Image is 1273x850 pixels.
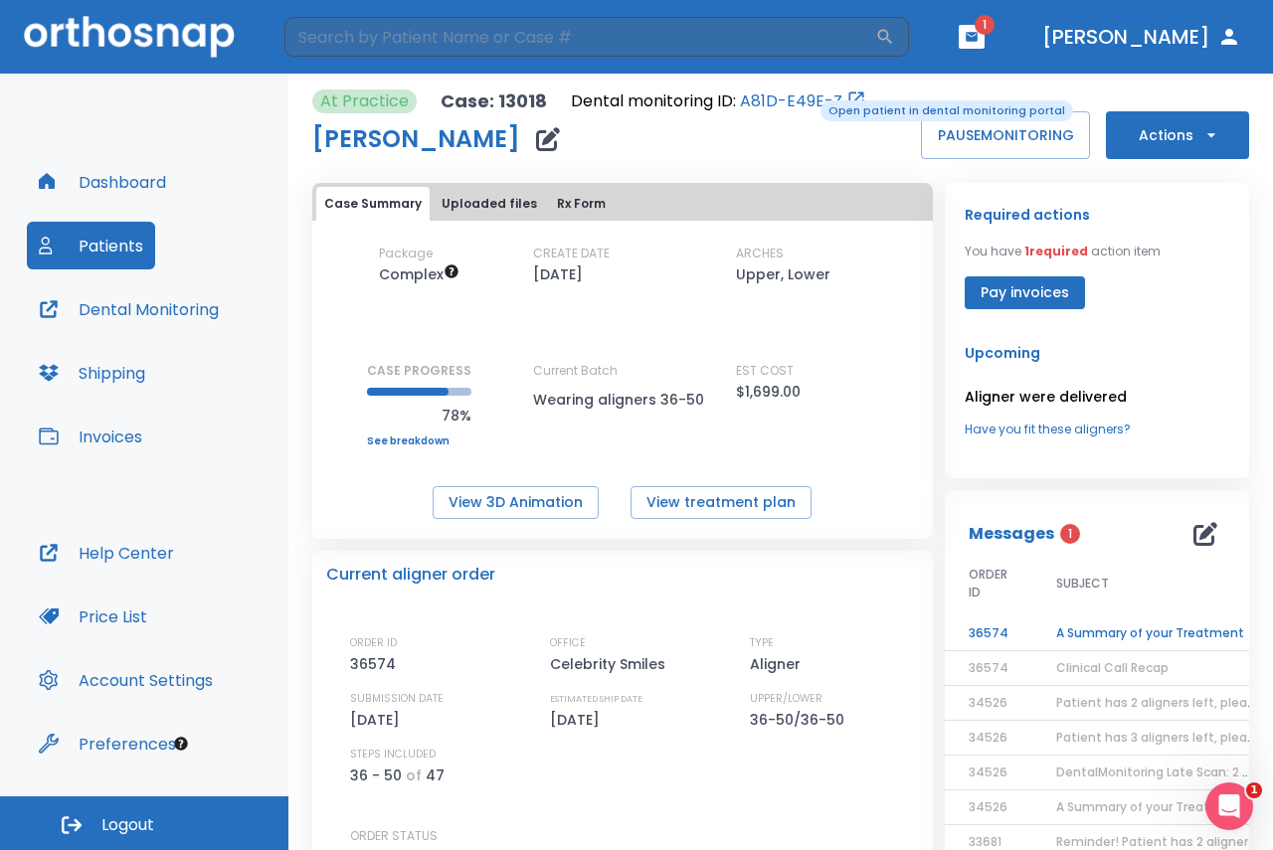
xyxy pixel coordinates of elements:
a: A81D-E49E-Z [740,89,842,113]
p: Upcoming [965,341,1229,365]
td: 36574 [945,616,1032,651]
span: 1 [1060,524,1080,544]
p: You have action item [965,243,1161,260]
p: At Practice [320,89,409,113]
h1: [PERSON_NAME] [312,127,520,151]
p: SUBMISSION DATE [350,690,444,708]
p: $1,699.00 [736,380,801,404]
button: Invoices [27,413,154,460]
button: Pay invoices [965,276,1085,309]
span: 34526 [969,729,1007,746]
button: [PERSON_NAME] [1034,19,1249,55]
p: UPPER/LOWER [750,690,822,708]
span: 1 required [1024,243,1088,259]
button: Dashboard [27,158,178,206]
span: 34526 [969,798,1007,815]
p: Wearing aligners 36-50 [533,388,712,412]
span: 34526 [969,694,1007,711]
button: Preferences [27,720,188,767]
span: A Summary of your Treatment [1056,798,1244,815]
div: tabs [316,187,929,221]
span: 36574 [969,659,1008,676]
span: 1 [975,15,995,35]
p: Messages [969,522,1054,546]
p: CASE PROGRESS [367,362,471,380]
a: Have you fit these aligners? [965,421,1229,438]
button: Price List [27,593,159,640]
span: Clinical Call Recap [1056,659,1169,676]
p: EST COST [736,362,794,380]
p: TYPE [750,634,774,652]
button: Patients [27,222,155,269]
button: View 3D Animation [433,486,599,519]
p: Case: 13018 [441,89,547,113]
span: 34526 [969,764,1007,780]
span: 1 [1246,782,1262,798]
p: [DATE] [533,262,583,286]
p: Upper, Lower [736,262,830,286]
a: See breakdown [367,435,471,447]
p: Aligner were delivered [965,385,1229,409]
p: [DATE] [350,708,407,732]
iframe: Intercom live chat [1205,782,1253,830]
p: ARCHES [736,245,784,262]
span: 33681 [969,833,1001,850]
div: Open patient in dental monitoring portal [571,89,866,113]
p: [DATE] [550,708,607,732]
button: Rx Form [549,187,614,221]
p: 47 [426,764,445,787]
p: STEPS INCLUDED [350,746,436,764]
p: Package [379,245,433,262]
button: Dental Monitoring [27,285,231,333]
p: ORDER STATUS [350,827,919,845]
button: View treatment plan [631,486,812,519]
p: Current aligner order [326,563,495,587]
p: ESTIMATED SHIP DATE [550,690,642,708]
p: 36574 [350,652,403,676]
span: Logout [101,814,154,836]
button: PAUSEMONITORING [921,111,1090,159]
button: Actions [1106,111,1249,159]
p: CREATE DATE [533,245,610,262]
p: Required actions [965,203,1090,227]
p: Dental monitoring ID: [571,89,736,113]
p: of [406,764,422,787]
button: Uploaded files [434,187,545,221]
p: ORDER ID [350,634,397,652]
p: Aligner [750,652,808,676]
span: ORDER ID [969,566,1008,601]
span: Up to 50 Steps (100 aligners) [379,264,459,284]
p: Celebrity Smiles [550,652,672,676]
p: Current Batch [533,362,712,380]
span: SUBJECT [1056,575,1109,593]
p: 36 - 50 [350,764,402,787]
input: Search by Patient Name or Case # [284,17,875,57]
p: 36-50/36-50 [750,708,851,732]
button: Shipping [27,349,157,397]
button: Account Settings [27,656,225,704]
p: 78% [367,404,471,427]
div: Tooltip anchor [172,735,190,753]
img: Orthosnap [24,16,235,57]
p: OFFICE [550,634,586,652]
button: Help Center [27,529,186,577]
button: Case Summary [316,187,430,221]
